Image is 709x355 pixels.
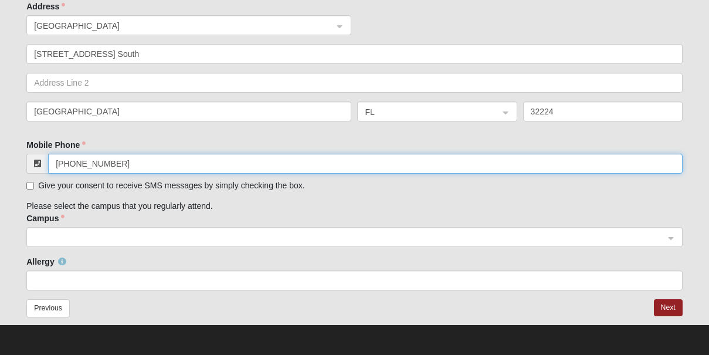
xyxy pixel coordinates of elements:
[26,256,66,268] label: Allergy
[26,44,683,64] input: Address Line 1
[38,181,304,190] span: Give your consent to receive SMS messages by simply checking the box.
[34,19,323,32] span: United States
[26,139,86,151] label: Mobile Phone
[654,299,683,316] button: Next
[26,102,351,121] input: City
[523,102,683,121] input: Zip
[26,212,65,224] label: Campus
[365,106,488,119] span: FL
[26,182,34,190] input: Give your consent to receive SMS messages by simply checking the box.
[26,1,65,12] label: Address
[26,299,70,317] button: Previous
[26,73,683,93] input: Address Line 2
